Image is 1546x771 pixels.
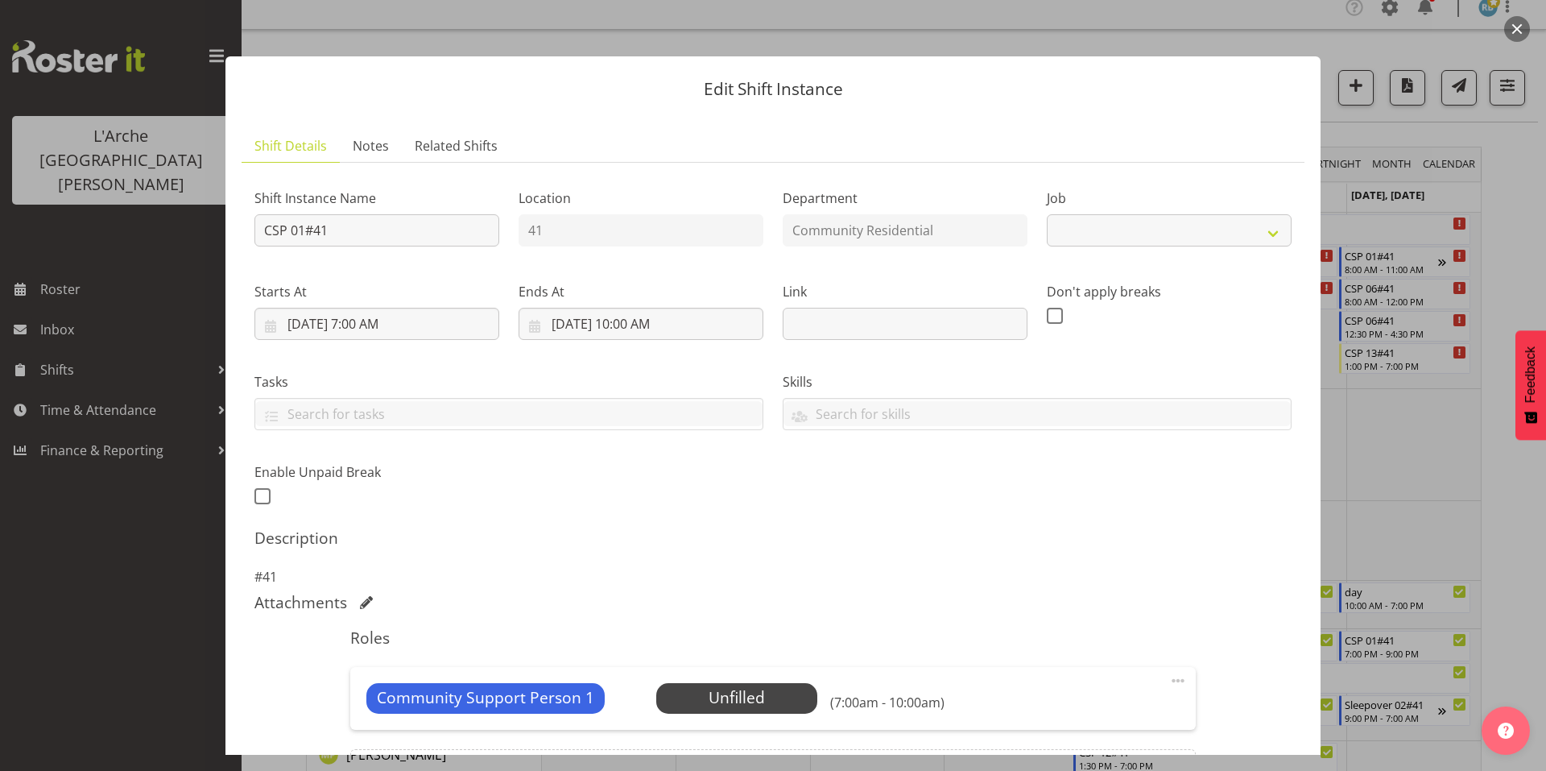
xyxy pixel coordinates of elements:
h5: Attachments [254,593,347,612]
p: Edit Shift Instance [242,81,1304,97]
h5: Description [254,529,1292,548]
label: Shift Instance Name [254,189,499,208]
input: Click to select... [254,308,499,340]
label: Ends At [519,282,763,301]
span: Community Support Person 1 [377,686,594,710]
label: Enable Unpaid Break [254,462,499,482]
label: Location [519,189,763,208]
label: Link [783,282,1027,301]
span: Notes [353,136,389,155]
input: Click to select... [519,308,763,340]
span: Feedback [1523,346,1538,403]
h5: Roles [350,628,1195,648]
h6: (7:00am - 10:00am) [830,694,945,711]
label: Don't apply breaks [1047,282,1292,301]
label: Starts At [254,282,499,301]
input: Search for tasks [255,401,763,426]
span: Shift Details [254,136,327,155]
label: Tasks [254,372,763,392]
span: Unfilled [709,686,765,708]
p: #41 [254,567,1292,587]
input: Shift Instance Name [254,214,499,247]
label: Job [1047,189,1292,208]
label: Skills [783,372,1292,392]
img: help-xxl-2.png [1498,723,1514,739]
input: Search for skills [783,401,1291,426]
label: Department [783,189,1027,208]
button: Feedback - Show survey [1515,330,1546,440]
span: Related Shifts [415,136,498,155]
